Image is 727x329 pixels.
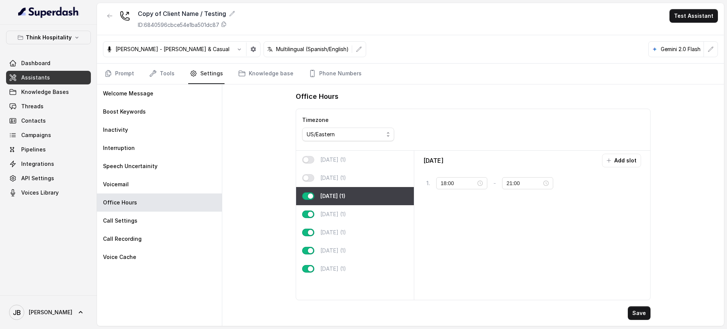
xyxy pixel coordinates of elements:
span: Integrations [21,160,54,168]
button: Add slot [602,154,641,167]
p: Boost Keywords [103,108,146,115]
p: [DATE] (1) [320,156,346,164]
a: Prompt [103,64,136,84]
p: Inactivity [103,126,128,134]
p: 1 . [426,179,430,187]
span: [PERSON_NAME] [29,309,72,316]
p: [DATE] (1) [320,192,345,200]
p: Call Recording [103,235,142,243]
button: Think Hospitality [6,31,91,44]
a: Assistants [6,71,91,84]
a: Knowledge base [237,64,295,84]
p: Call Settings [103,217,137,225]
p: [DATE] (1) [320,174,346,182]
p: Voicemail [103,181,129,188]
button: Test Assistant [669,9,718,23]
a: Settings [188,64,225,84]
span: Campaigns [21,131,51,139]
text: JB [13,309,21,317]
input: Select time [441,179,476,187]
p: [DATE] (1) [320,229,346,236]
a: Pipelines [6,143,91,156]
span: Dashboard [21,59,50,67]
a: Voices Library [6,186,91,200]
a: Integrations [6,157,91,171]
p: [DATE] (1) [320,265,346,273]
nav: Tabs [103,64,718,84]
input: Select time [507,179,542,187]
h1: Office Hours [296,90,339,103]
a: Knowledge Bases [6,85,91,99]
img: light.svg [18,6,79,18]
p: - [493,179,496,188]
p: Speech Uncertainity [103,162,158,170]
p: Think Hospitality [26,33,72,42]
div: US/Eastern [307,130,384,139]
a: Phone Numbers [307,64,363,84]
p: [DATE] (1) [320,210,346,218]
p: Welcome Message [103,90,153,97]
p: ID: 6840596cbce54e1ba501dc87 [138,21,219,29]
p: Interruption [103,144,135,152]
a: Threads [6,100,91,113]
p: Voice Cache [103,253,136,261]
a: Tools [148,64,176,84]
p: Office Hours [103,199,137,206]
a: Dashboard [6,56,91,70]
p: [PERSON_NAME] - [PERSON_NAME] & Casual [115,45,229,53]
a: API Settings [6,172,91,185]
p: [DATE] [423,156,443,165]
span: Pipelines [21,146,46,153]
button: Save [628,306,651,320]
a: Campaigns [6,128,91,142]
span: Assistants [21,74,50,81]
span: Voices Library [21,189,59,196]
button: US/Eastern [302,128,394,141]
span: Knowledge Bases [21,88,69,96]
span: Contacts [21,117,46,125]
p: [DATE] (1) [320,247,346,254]
p: Multilingual (Spanish/English) [276,45,349,53]
svg: google logo [652,46,658,52]
a: Contacts [6,114,91,128]
div: Copy of Client Name / Testing [138,9,235,18]
p: Gemini 2.0 Flash [661,45,700,53]
span: Threads [21,103,44,110]
a: [PERSON_NAME] [6,302,91,323]
label: Timezone [302,117,329,123]
span: API Settings [21,175,54,182]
